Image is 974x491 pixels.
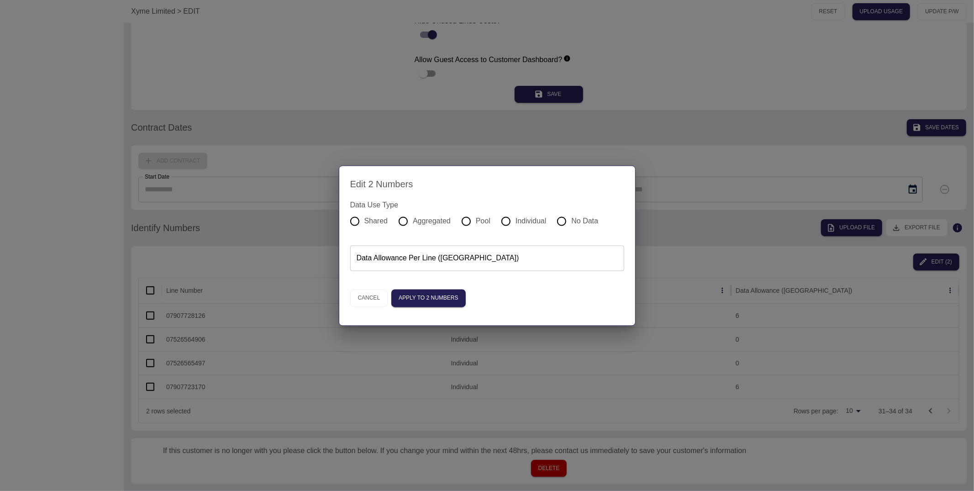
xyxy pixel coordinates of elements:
[476,216,490,227] span: Pool
[350,199,606,211] h6: Data Use Type
[364,216,388,227] span: Shared
[571,216,598,227] span: No Data
[350,177,624,191] h2: Edit 2 Numbers
[391,289,466,307] button: Apply to 2 Numbers
[350,289,388,307] button: Cancel
[516,216,547,227] span: Individual
[413,216,451,227] span: Aggregated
